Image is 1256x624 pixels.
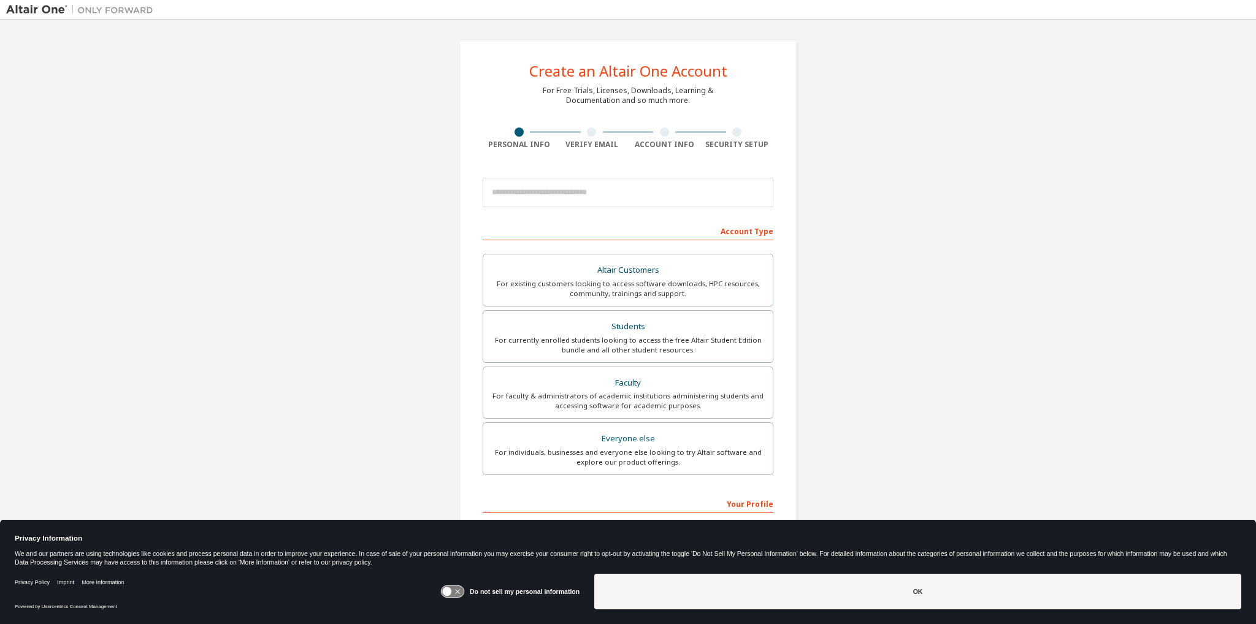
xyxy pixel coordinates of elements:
div: For existing customers looking to access software downloads, HPC resources, community, trainings ... [491,279,765,299]
div: Security Setup [701,140,774,150]
div: Personal Info [483,140,556,150]
div: Students [491,318,765,335]
div: Account Info [628,140,701,150]
div: For faculty & administrators of academic institutions administering students and accessing softwa... [491,391,765,411]
div: Verify Email [556,140,629,150]
div: Your Profile [483,493,773,513]
div: For individuals, businesses and everyone else looking to try Altair software and explore our prod... [491,447,765,467]
div: Altair Customers [491,262,765,279]
div: Everyone else [491,430,765,447]
div: Account Type [483,221,773,240]
div: Create an Altair One Account [529,64,727,78]
img: Altair One [6,4,159,16]
div: Faculty [491,375,765,392]
div: For Free Trials, Licenses, Downloads, Learning & Documentation and so much more. [543,86,713,105]
div: For currently enrolled students looking to access the free Altair Student Edition bundle and all ... [491,335,765,355]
